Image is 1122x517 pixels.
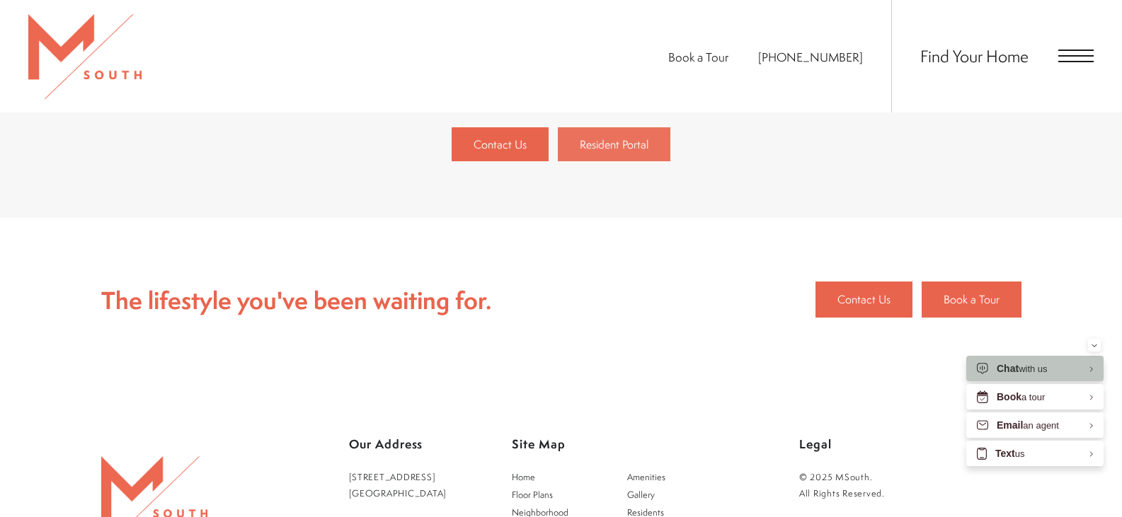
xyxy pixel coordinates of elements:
[349,431,447,458] p: Our Address
[512,471,535,483] span: Home
[627,489,655,501] span: Gallery
[1058,50,1094,62] button: Open Menu
[620,469,727,487] a: Go to Amenities
[512,489,553,501] span: Floor Plans
[799,469,1021,485] p: © 2025 MSouth.
[758,49,863,65] a: Call us at (813) 945-4462
[505,469,612,487] a: Go to Home
[580,136,648,152] span: Resident Portal
[815,281,912,318] a: Contact Us
[758,49,863,65] span: [PHONE_NUMBER]
[101,281,491,320] p: The lifestyle you've been waiting for.
[922,281,1021,318] a: Book a Tour
[620,487,727,504] a: Go to Gallery
[28,14,142,99] img: MSouth
[558,127,670,161] a: Resident Portal
[505,487,612,504] a: Go to Floor Plans
[799,485,1021,501] p: All Rights Reserved.
[944,291,1000,309] span: Book a Tour
[627,471,665,483] span: Amenities
[920,45,1029,67] a: Find Your Home
[799,431,1021,458] p: Legal
[349,469,447,501] a: Get Directions to 5110 South Manhattan Avenue Tampa, FL 33611
[668,49,728,65] a: Book a Tour
[452,127,549,161] a: Contact Us
[837,291,891,309] span: Contact Us
[512,431,734,458] p: Site Map
[474,136,527,152] span: Contact Us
